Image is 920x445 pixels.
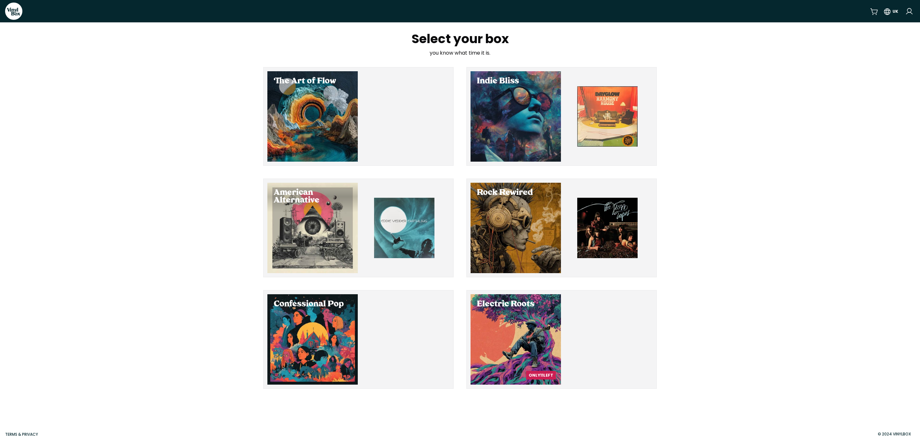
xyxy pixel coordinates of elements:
h2: Indie Bliss [477,78,555,85]
div: Select American Alternative [267,183,358,273]
div: Select Electric Roots [471,294,561,385]
button: Select Electric Roots [466,290,657,389]
div: Select The Art of Flow [267,71,358,162]
div: Select Rock Rewired [471,183,561,273]
p: you know what time it is. [374,49,546,57]
h2: Rock Rewired [477,189,555,197]
button: Select American Alternative [263,179,454,277]
button: UK [883,5,898,17]
h2: Electric Roots [477,301,555,308]
h1: Select your box [374,33,546,45]
h2: Confessional Pop [274,301,351,308]
button: Select Confessional Pop [263,290,454,389]
h2: American Alternative [274,189,351,204]
div: Only 11 left [526,371,556,380]
button: Select The Art of Flow [263,67,454,166]
div: Select Indie Bliss [471,71,561,162]
div: © 2024 VinylBox [874,431,915,437]
button: Select Indie Bliss [466,67,657,166]
h2: The Art of Flow [274,78,351,85]
div: Select Confessional Pop [267,294,358,385]
button: Select Rock Rewired [466,179,657,277]
a: Terms & Privacy [5,432,38,437]
div: UK [893,9,898,14]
